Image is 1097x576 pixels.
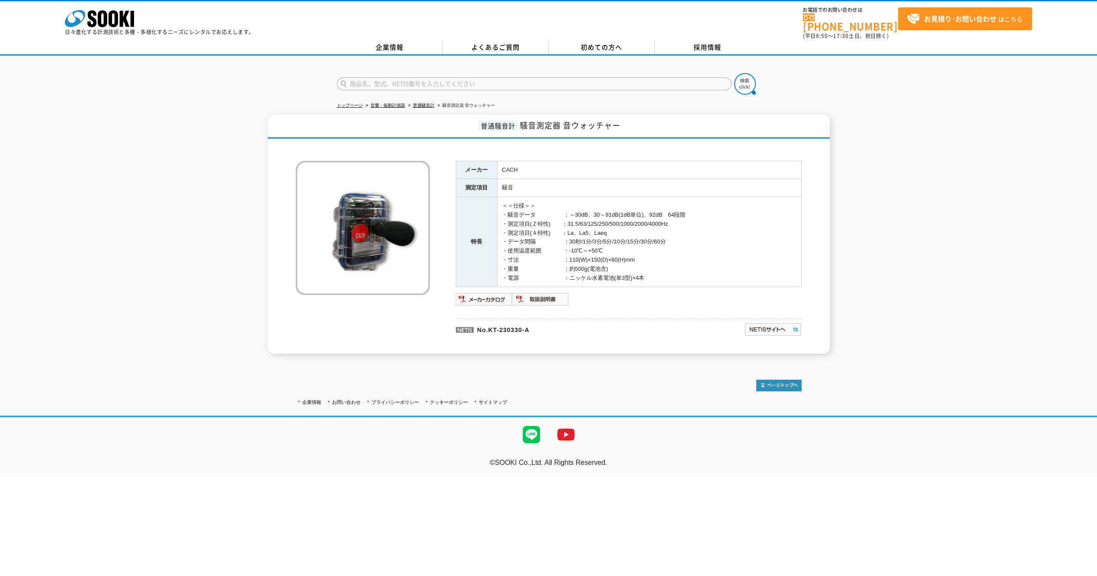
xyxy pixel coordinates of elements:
[512,298,569,305] a: 取扱説明書
[514,417,549,452] img: LINE
[907,13,1023,26] span: はこちら
[803,13,898,31] a: [PHONE_NUMBER]
[443,41,549,54] a: よくあるご質問
[456,179,497,197] th: 測定項目
[734,73,756,95] img: btn_search.png
[581,42,622,52] span: 初めての方へ
[456,298,512,305] a: メーカーカタログ
[456,318,661,339] p: No.KT-230330-A
[337,77,732,90] input: 商品名、型式、NETIS番号を入力してください
[371,103,405,108] a: 音響・振動計測器
[655,41,761,54] a: 採用情報
[744,323,802,336] img: NETISサイトへ
[302,400,321,405] a: 企業情報
[296,161,430,295] img: 騒音測定器 音ウォッチャー
[65,29,254,35] p: 日々進化する計測技術と多種・多様化するニーズにレンタルでお応えします。
[816,32,828,40] span: 8:50
[497,161,801,179] td: CACH
[413,103,435,108] a: 普通騒音計
[924,13,997,24] strong: お見積り･お問い合わせ
[1064,468,1097,475] a: テストMail
[337,41,443,54] a: 企業情報
[436,101,496,110] li: 騒音測定器 音ウォッチャー
[756,380,802,391] img: トップページへ
[456,292,512,306] img: メーカーカタログ
[803,32,889,40] span: (平日 ～ 土日、祝日除く)
[898,7,1032,30] a: お見積り･お問い合わせはこちら
[479,400,507,405] a: サイトマップ
[833,32,849,40] span: 17:30
[332,400,361,405] a: お問い合わせ
[337,103,363,108] a: トップページ
[803,7,898,13] span: お電話でのお問い合わせは
[549,417,583,452] img: YouTube
[456,197,497,287] th: 特長
[430,400,468,405] a: クッキーポリシー
[497,179,801,197] td: 騒音
[512,292,569,306] img: 取扱説明書
[520,119,620,131] span: 騒音測定器 音ウォッチャー
[456,161,497,179] th: メーカー
[371,400,419,405] a: プライバシーポリシー
[497,197,801,287] td: ＜＜仕様＞＞ ・騒音データ ：～30dB、30～91dB(1dB単位)、92dB 64段階 ・測定項目(Ｚ特性) ：31.5/63/125/250/500/1000/2000/4000Hz ・測...
[479,121,518,131] span: 普通騒音計
[549,41,655,54] a: 初めての方へ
